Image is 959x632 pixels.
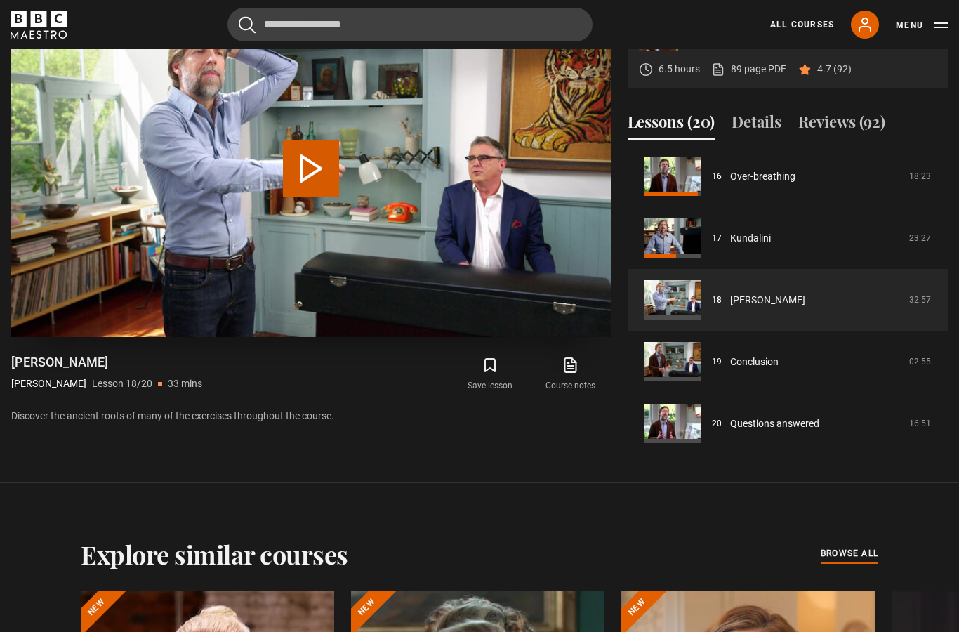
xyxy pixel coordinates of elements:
[628,110,715,140] button: Lessons (20)
[659,62,700,77] p: 6.5 hours
[730,231,771,246] a: Kundalini
[227,8,593,41] input: Search
[821,546,878,560] span: browse all
[730,416,819,431] a: Questions answered
[450,354,530,395] button: Save lesson
[770,18,834,31] a: All Courses
[239,16,256,34] button: Submit the search query
[283,140,339,197] button: Play Lesson Qi Gong
[730,293,805,308] a: [PERSON_NAME]
[531,354,611,395] a: Course notes
[168,376,202,391] p: 33 mins
[896,18,948,32] button: Toggle navigation
[92,376,152,391] p: Lesson 18/20
[81,539,348,569] h2: Explore similar courses
[798,110,885,140] button: Reviews (92)
[817,62,852,77] p: 4.7 (92)
[730,169,795,184] a: Over-breathing
[732,110,781,140] button: Details
[711,62,786,77] a: 89 page PDF
[11,409,611,423] p: Discover the ancient roots of many of the exercises throughout the course.
[821,546,878,562] a: browse all
[11,11,67,39] svg: BBC Maestro
[730,355,779,369] a: Conclusion
[11,376,86,391] p: [PERSON_NAME]
[11,354,202,371] h1: [PERSON_NAME]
